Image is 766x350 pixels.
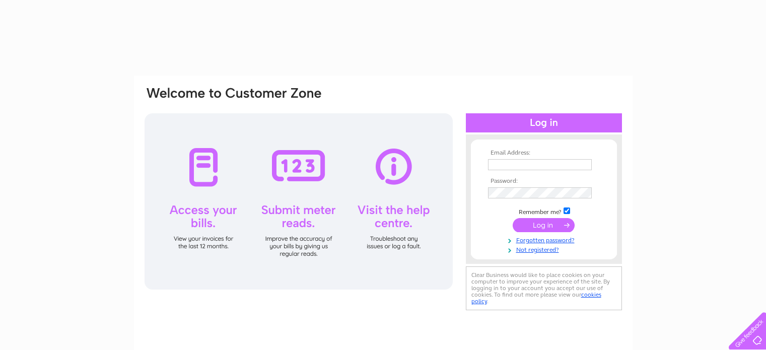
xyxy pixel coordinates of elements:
a: Not registered? [488,244,602,254]
td: Remember me? [485,206,602,216]
th: Email Address: [485,150,602,157]
input: Submit [513,218,575,232]
a: Forgotten password? [488,235,602,244]
th: Password: [485,178,602,185]
div: Clear Business would like to place cookies on your computer to improve your experience of the sit... [466,266,622,310]
a: cookies policy [471,291,601,305]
